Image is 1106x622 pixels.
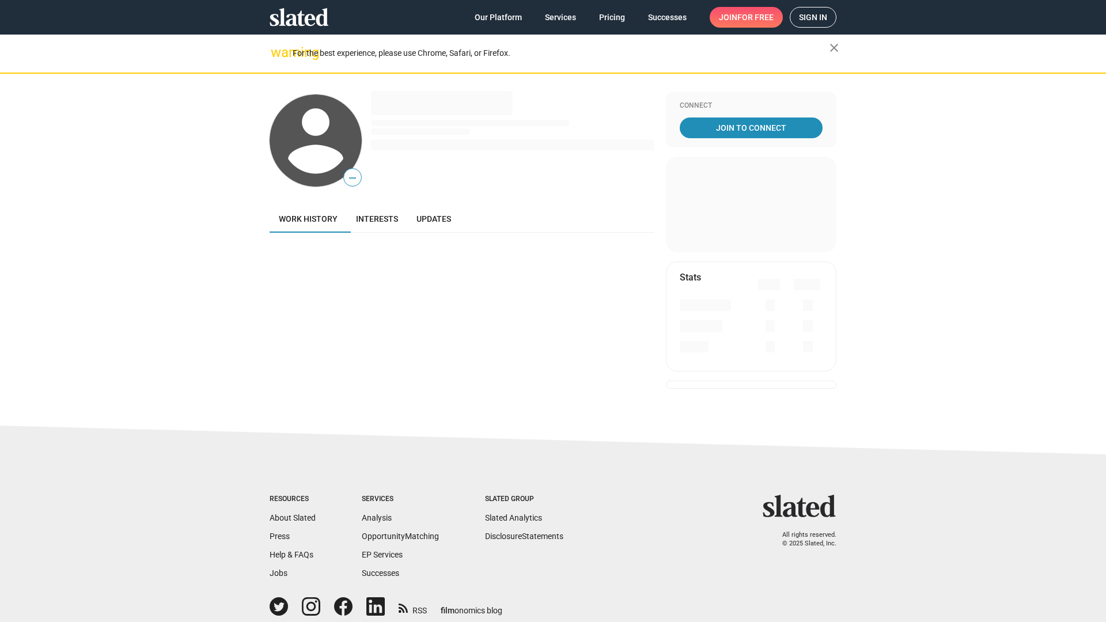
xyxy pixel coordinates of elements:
span: Join [719,7,774,28]
p: All rights reserved. © 2025 Slated, Inc. [770,531,836,548]
a: Our Platform [465,7,531,28]
span: Work history [279,214,338,223]
span: Services [545,7,576,28]
mat-icon: warning [271,45,285,59]
a: Help & FAQs [270,550,313,559]
a: Services [536,7,585,28]
span: Join To Connect [682,117,820,138]
a: Interests [347,205,407,233]
span: Successes [648,7,687,28]
a: Joinfor free [710,7,783,28]
a: OpportunityMatching [362,532,439,541]
div: Services [362,495,439,504]
a: Updates [407,205,460,233]
span: Pricing [599,7,625,28]
span: Our Platform [475,7,522,28]
a: RSS [399,598,427,616]
span: film [441,606,454,615]
div: Slated Group [485,495,563,504]
mat-icon: close [827,41,841,55]
a: About Slated [270,513,316,522]
div: Resources [270,495,316,504]
a: Successes [639,7,696,28]
a: DisclosureStatements [485,532,563,541]
a: Pricing [590,7,634,28]
a: EP Services [362,550,403,559]
a: Jobs [270,568,287,578]
a: filmonomics blog [441,596,502,616]
a: Join To Connect [680,117,823,138]
a: Press [270,532,290,541]
mat-card-title: Stats [680,271,701,283]
span: — [344,170,361,185]
span: Sign in [799,7,827,27]
div: For the best experience, please use Chrome, Safari, or Firefox. [293,45,829,61]
div: Connect [680,101,823,111]
a: Analysis [362,513,392,522]
a: Slated Analytics [485,513,542,522]
span: Updates [416,214,451,223]
a: Successes [362,568,399,578]
a: Sign in [790,7,836,28]
span: for free [737,7,774,28]
span: Interests [356,214,398,223]
a: Work history [270,205,347,233]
